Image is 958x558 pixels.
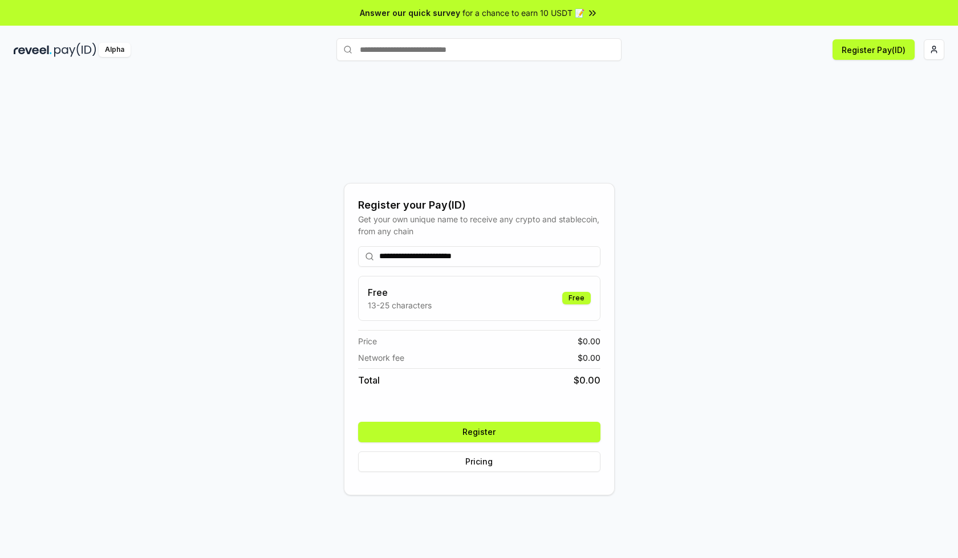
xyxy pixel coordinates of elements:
div: Free [562,292,591,304]
button: Pricing [358,451,600,472]
div: Alpha [99,43,131,57]
span: Answer our quick survey [360,7,460,19]
button: Register Pay(ID) [833,39,915,60]
span: $ 0.00 [578,335,600,347]
span: $ 0.00 [574,373,600,387]
div: Register your Pay(ID) [358,197,600,213]
img: pay_id [54,43,96,57]
p: 13-25 characters [368,299,432,311]
span: for a chance to earn 10 USDT 📝 [462,7,584,19]
span: Price [358,335,377,347]
div: Get your own unique name to receive any crypto and stablecoin, from any chain [358,213,600,237]
span: $ 0.00 [578,352,600,364]
h3: Free [368,286,432,299]
button: Register [358,422,600,442]
span: Total [358,373,380,387]
img: reveel_dark [14,43,52,57]
span: Network fee [358,352,404,364]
